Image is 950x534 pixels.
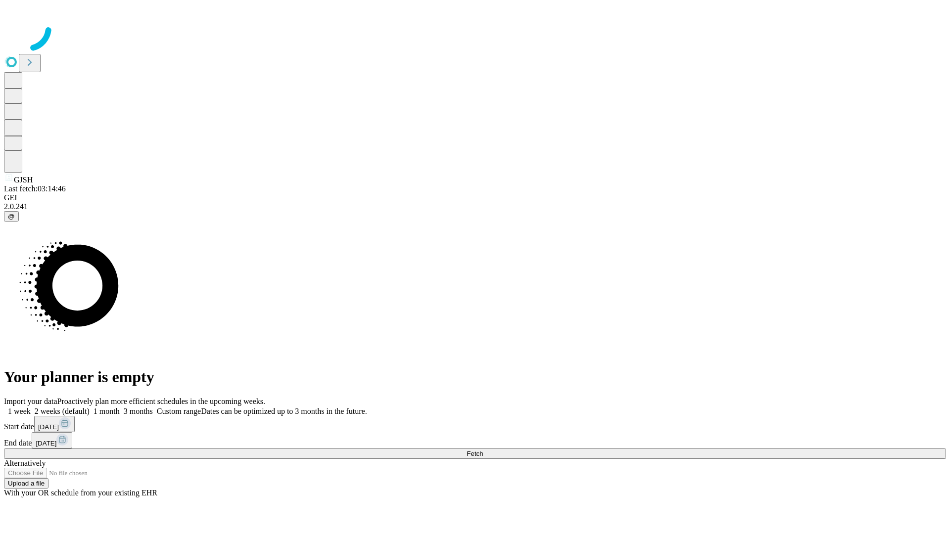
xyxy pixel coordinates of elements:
[4,202,946,211] div: 2.0.241
[4,211,19,222] button: @
[4,478,48,489] button: Upload a file
[4,489,157,497] span: With your OR schedule from your existing EHR
[157,407,201,415] span: Custom range
[4,193,946,202] div: GEI
[14,176,33,184] span: GJSH
[4,432,946,448] div: End date
[4,459,46,467] span: Alternatively
[35,407,90,415] span: 2 weeks (default)
[34,416,75,432] button: [DATE]
[57,397,265,405] span: Proactively plan more efficient schedules in the upcoming weeks.
[32,432,72,448] button: [DATE]
[124,407,153,415] span: 3 months
[467,450,483,457] span: Fetch
[4,184,66,193] span: Last fetch: 03:14:46
[4,397,57,405] span: Import your data
[36,440,56,447] span: [DATE]
[4,448,946,459] button: Fetch
[4,368,946,386] h1: Your planner is empty
[8,213,15,220] span: @
[201,407,367,415] span: Dates can be optimized up to 3 months in the future.
[4,416,946,432] div: Start date
[94,407,120,415] span: 1 month
[38,423,59,431] span: [DATE]
[8,407,31,415] span: 1 week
